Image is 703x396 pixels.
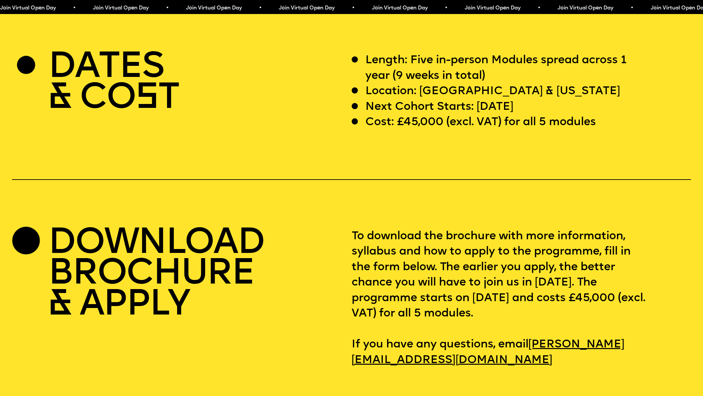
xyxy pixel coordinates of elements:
[48,53,179,114] h2: DATES & CO T
[352,229,691,368] p: To download the brochure with more information, syllabus and how to apply to the programme, fill ...
[135,81,158,117] span: S
[630,6,633,11] span: •
[365,99,513,115] p: Next Cohort Starts: [DATE]
[365,115,596,130] p: Cost: £45,000 (excl. VAT) for all 5 modules
[48,229,264,321] h2: DOWNLOAD BROCHURE & APPLY
[365,84,620,99] p: Location: [GEOGRAPHIC_DATA] & [US_STATE]
[352,334,625,371] a: [PERSON_NAME][EMAIL_ADDRESS][DOMAIN_NAME]
[444,6,447,11] span: •
[365,53,649,84] p: Length: Five in-person Modules spread across 1 year (9 weeks in total)
[259,6,261,11] span: •
[73,6,76,11] span: •
[352,6,355,11] span: •
[166,6,169,11] span: •
[538,6,541,11] span: •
